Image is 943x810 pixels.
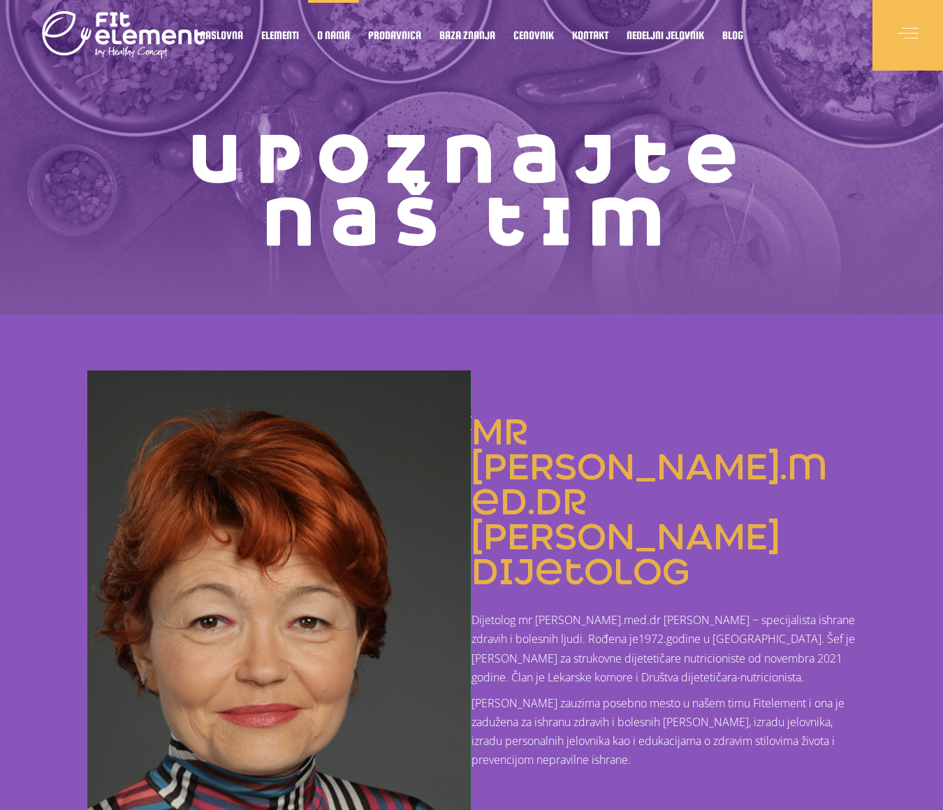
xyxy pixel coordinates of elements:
img: logo light [42,7,206,63]
span: Kontakt [572,31,608,38]
span: Prodavnica [368,31,421,38]
h3: Mr [PERSON_NAME].med.dr [PERSON_NAME] dijetolog [471,415,856,590]
span: Naslovna [200,31,243,38]
h1: Upoznajte naš tim [87,129,856,255]
p: Dijetolog mr [PERSON_NAME].med.dr [PERSON_NAME] ~ specijalista ishrane zdravih i bolesnih ljudi. ... [471,611,856,686]
span: Blog [722,31,743,38]
span: Baza znanja [439,31,495,38]
span: O nama [317,31,350,38]
p: [PERSON_NAME] zauzima posebno mesto u našem timu Fitelement i ona je zadužena za ishranu zdravih ... [471,694,856,769]
span: Elementi [261,31,299,38]
span: Cenovnik [513,31,554,38]
span: Nedeljni jelovnik [627,31,704,38]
